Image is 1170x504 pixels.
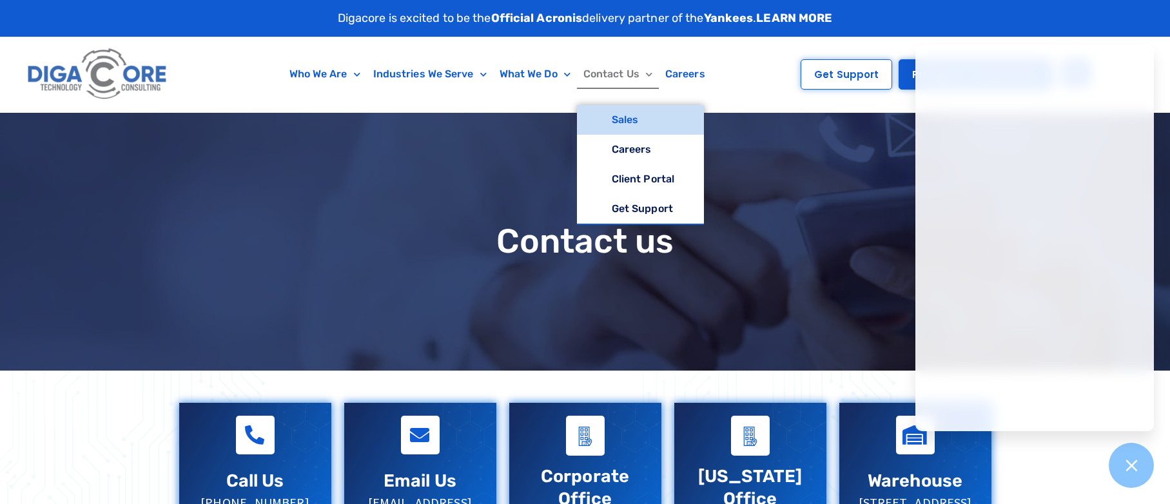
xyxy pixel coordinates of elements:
a: Virginia Office [731,416,770,456]
a: Get Support [577,194,704,224]
a: Industries We Serve [367,59,493,89]
a: Warehouse [868,470,962,491]
a: Careers [577,135,704,164]
a: Sales [577,105,704,135]
span: Get Support [814,70,879,79]
span: Pricing & IT Assessment [912,70,1038,79]
p: Digacore is excited to be the delivery partner of the . [338,10,833,27]
a: Email Us [401,416,440,454]
a: Corporate Office [566,416,605,456]
ul: Contact Us [577,105,704,225]
h1: Contact us [173,223,998,260]
iframe: Chatgenie Messenger [915,44,1154,431]
a: Call Us [226,470,284,491]
nav: Menu [231,59,763,89]
a: LEARN MORE [756,11,832,25]
a: What We Do [493,59,577,89]
strong: Yankees [704,11,754,25]
a: Call Us [236,416,275,454]
strong: Official Acronis [491,11,583,25]
img: Digacore logo 1 [24,43,171,106]
a: Client Portal [577,164,704,194]
a: Contact Us [577,59,659,89]
a: Get Support [801,59,892,90]
a: Email Us [384,470,456,491]
a: Pricing & IT Assessment [899,59,1051,90]
a: Warehouse [896,416,935,454]
a: Careers [659,59,712,89]
a: Who We Are [283,59,367,89]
